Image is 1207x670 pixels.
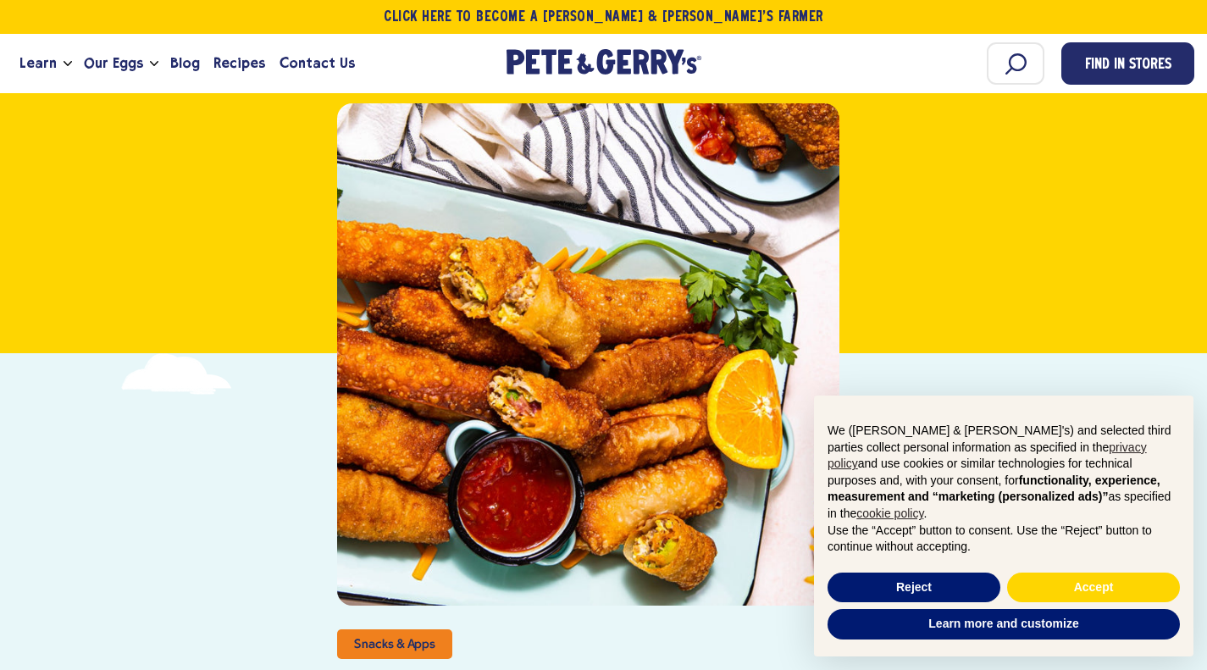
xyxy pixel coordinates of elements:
a: Contact Us [273,41,362,86]
button: Reject [828,573,1000,603]
span: Find in Stores [1085,54,1171,77]
a: Recipes [207,41,272,86]
a: Learn [13,41,64,86]
span: Rolls [587,44,742,97]
button: Open the dropdown menu for Our Eggs [150,61,158,67]
span: Egg [465,44,568,97]
p: Use the “Accept” button to consent. Use the “Reject” button to continue without accepting. [828,523,1180,556]
span: Recipes [213,53,265,74]
span: Contact Us [280,53,355,74]
span: Learn [19,53,57,74]
a: cookie policy [856,507,923,520]
p: We ([PERSON_NAME] & [PERSON_NAME]'s) and selected third parties collect personal information as s... [828,423,1180,523]
a: Blog [163,41,207,86]
button: Open the dropdown menu for Learn [64,61,72,67]
a: Find in Stores [1061,42,1194,85]
a: Our Eggs [77,41,150,86]
li: Snacks & Apps [337,629,451,659]
span: Our Eggs [84,53,143,74]
input: Search [987,42,1044,85]
button: Learn more and customize [828,609,1180,640]
button: Accept [1007,573,1180,603]
span: Blog [170,53,200,74]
